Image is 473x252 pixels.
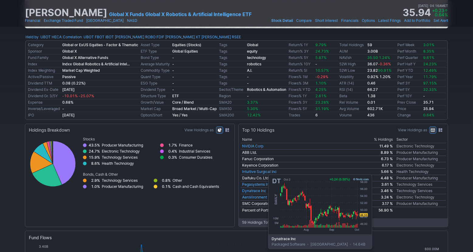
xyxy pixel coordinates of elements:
div: Holdings Breakdown [29,127,70,133]
a: Financial [25,18,40,24]
a: [DATE] [62,87,75,92]
td: Perf 10Y [396,93,422,99]
span: 1.24% [379,55,390,60]
td: Return% 5Y [287,55,314,61]
td: ABB Ltd. [241,150,364,156]
span: Stock Detail [271,18,293,23]
span: [DATE] 04:16AM ET [418,3,448,9]
td: Growth/Value [139,99,171,106]
span: • [359,18,361,24]
a: 0.08 (0.22%) [62,81,86,85]
td: SMC Corporation [241,201,364,207]
td: Market Cap [139,106,171,112]
td: Perf YTD [396,67,422,74]
td: 5.66 % [364,169,394,175]
span: Fund Flows [29,235,52,247]
td: Change [396,112,422,119]
td: ESG Type [139,80,171,87]
span: 5.87% [315,55,327,60]
span: 2.61% [315,94,327,98]
small: Yes / Yes [172,113,187,117]
b: 0.68% [62,100,74,105]
td: Producer Manufacturing [395,175,446,181]
td: Tags [218,55,246,61]
b: ETF [172,94,179,98]
td: Perf Month [396,48,422,55]
b: Global or ExUS Equities - Factor & Thematic [62,43,138,47]
b: - [315,62,317,66]
td: Keyence Corporation [241,162,364,169]
span: 9.79% [315,43,327,47]
td: Tags [218,74,246,80]
div: 1.7% [166,142,179,148]
b: 35.71 [423,100,434,105]
a: AeroVironment Inc. [242,195,274,199]
a: Stock Detail [271,18,293,24]
span: 4.25% [315,87,327,92]
div: 0.4% [166,148,179,154]
span: • [124,18,126,24]
td: Perf Week [396,42,422,48]
span: Latest Filings [378,18,401,23]
span: 12.42% [247,113,261,117]
div: 0.8% [159,178,173,184]
div: Consumer Durables [179,154,212,161]
td: Option/Short [139,112,171,119]
a: FDIF [156,34,164,40]
span: • [84,18,86,24]
div: Producer Manufacturing [102,142,143,148]
td: Health Technology [395,169,446,175]
span: 0.64% [423,113,434,117]
td: Tags [218,67,246,74]
td: ATR (14) [338,80,366,87]
a: Compare [296,18,312,24]
td: Perf 3Y [396,80,422,87]
td: Perf 5Y [396,87,422,93]
span: • [375,18,378,24]
h1: [PERSON_NAME] [25,8,107,18]
span: -25.07% [79,94,94,98]
td: 11.49 % [364,143,394,150]
td: Technology Services [395,188,446,194]
b: Broad Market / Multi-Cap [172,106,217,111]
span: 12.49% [423,68,437,73]
a: [PERSON_NAME] [165,34,195,40]
b: Equities (Stocks) [172,43,201,47]
div: Finance [179,142,193,148]
a: Correlation [63,35,82,39]
td: Producer Manufacturing [395,156,446,162]
td: ETF Type [139,48,171,55]
strong: 35.94 [403,8,431,18]
a: robotics [247,62,261,66]
div: | : [62,34,241,40]
b: 0.01 [367,100,375,105]
div: Technology Services [102,178,138,184]
b: 6 [315,113,318,117]
span: • [41,18,43,24]
span: • [401,18,403,24]
td: 52W High [338,61,366,67]
a: Intuitive Surgical Inc [242,169,277,174]
td: Percent of Portfolio in Top 10 Holdings [241,207,364,214]
small: 0.92% 1.20% [367,74,391,79]
a: Options [362,18,375,24]
b: 436 [367,113,375,117]
td: IPO [27,112,61,119]
td: Flows% 1M [287,74,314,80]
span: 23.28% [315,100,329,105]
span: 97.15% [423,81,437,85]
a: Pegasystems Inc. [242,182,272,187]
div: 43.5% [88,142,102,148]
b: 59 [367,43,372,47]
td: Price [396,106,422,112]
b: - [247,81,249,85]
td: Quant Type [139,74,171,80]
div: Health Technology [102,161,134,167]
a: Add to Portfolio [404,18,430,24]
b: A.I. [247,68,252,73]
span: 50.91% [378,68,392,73]
td: Producer Manufacturing [395,150,446,156]
span: -0.36% [378,62,391,66]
